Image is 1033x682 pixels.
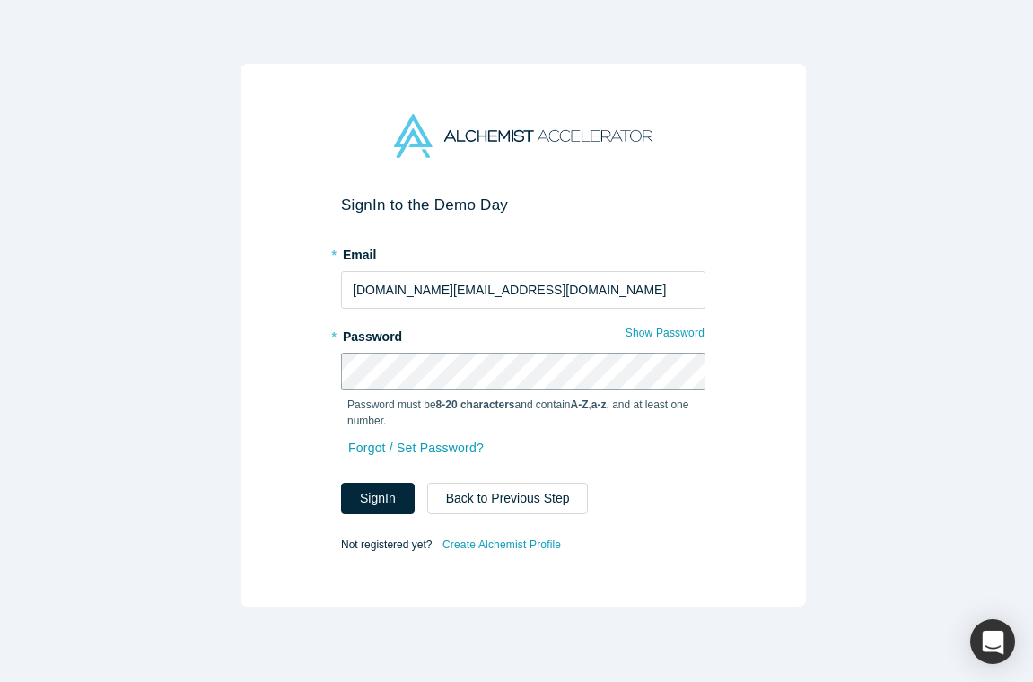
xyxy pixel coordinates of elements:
strong: A-Z [571,398,589,411]
button: Back to Previous Step [427,483,589,514]
span: Not registered yet? [341,538,432,551]
button: SignIn [341,483,415,514]
strong: 8-20 characters [436,398,515,411]
a: Forgot / Set Password? [347,433,485,464]
a: Create Alchemist Profile [442,533,562,556]
p: Password must be and contain , , and at least one number. [347,397,699,429]
strong: a-z [591,398,607,411]
h2: Sign In to the Demo Day [341,196,705,214]
img: Alchemist Accelerator Logo [394,114,652,158]
label: Email [341,240,705,265]
button: Show Password [625,321,705,345]
label: Password [341,321,705,346]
